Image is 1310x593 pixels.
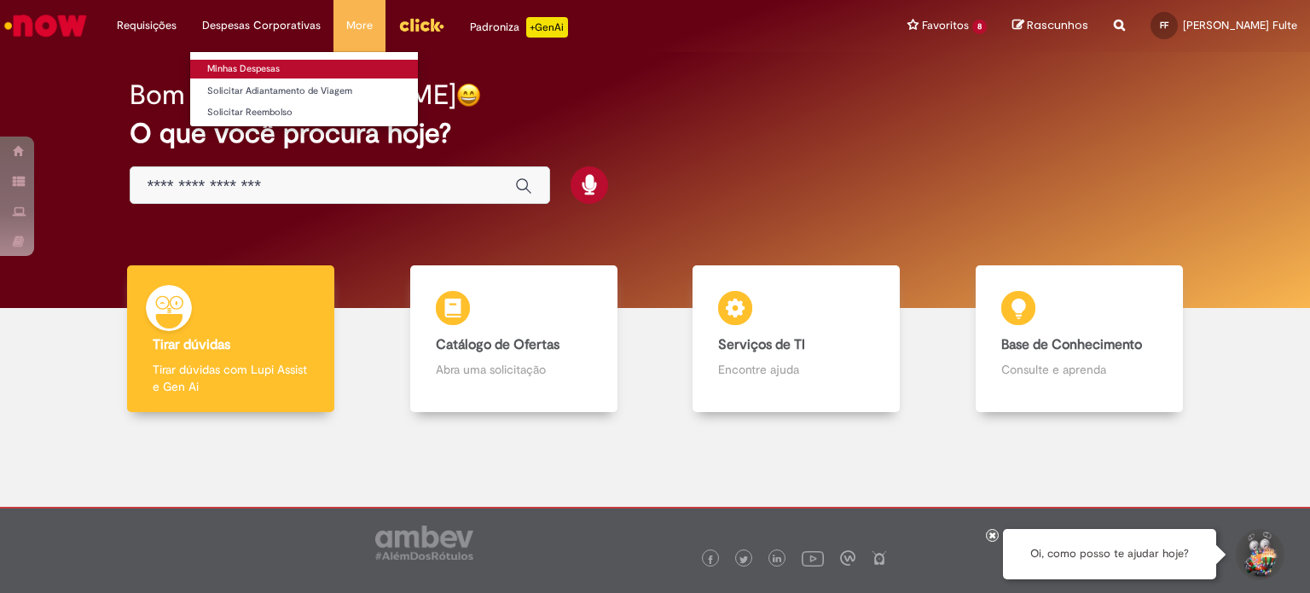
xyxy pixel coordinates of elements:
[2,9,90,43] img: ServiceNow
[1003,529,1216,579] div: Oi, como posso te ajudar hoje?
[373,265,656,413] a: Catálogo de Ofertas Abra uma solicitação
[398,12,444,38] img: click_logo_yellow_360x200.png
[189,51,419,127] ul: Despesas Corporativas
[718,336,805,353] b: Serviços de TI
[1027,17,1088,33] span: Rascunhos
[1183,18,1297,32] span: [PERSON_NAME] Fulte
[655,265,938,413] a: Serviços de TI Encontre ajuda
[436,336,559,353] b: Catálogo de Ofertas
[773,555,781,565] img: logo_footer_linkedin.png
[117,17,177,34] span: Requisições
[1233,529,1284,580] button: Iniciar Conversa de Suporte
[706,555,715,564] img: logo_footer_facebook.png
[130,80,456,110] h2: Bom dia, [PERSON_NAME]
[190,60,418,78] a: Minhas Despesas
[1012,18,1088,34] a: Rascunhos
[972,20,987,34] span: 8
[802,547,824,569] img: logo_footer_youtube.png
[375,526,473,560] img: logo_footer_ambev_rotulo_gray.png
[1160,20,1168,31] span: FF
[739,555,748,564] img: logo_footer_twitter.png
[1001,336,1142,353] b: Base de Conhecimento
[190,103,418,122] a: Solicitar Reembolso
[90,265,373,413] a: Tirar dúvidas Tirar dúvidas com Lupi Assist e Gen Ai
[436,361,592,378] p: Abra uma solicitação
[1001,361,1157,378] p: Consulte e aprenda
[718,361,874,378] p: Encontre ajuda
[190,82,418,101] a: Solicitar Adiantamento de Viagem
[526,17,568,38] p: +GenAi
[153,336,230,353] b: Tirar dúvidas
[840,550,855,566] img: logo_footer_workplace.png
[130,119,1181,148] h2: O que você procura hoje?
[872,550,887,566] img: logo_footer_naosei.png
[938,265,1221,413] a: Base de Conhecimento Consulte e aprenda
[922,17,969,34] span: Favoritos
[346,17,373,34] span: More
[456,83,481,108] img: happy-face.png
[470,17,568,38] div: Padroniza
[202,17,321,34] span: Despesas Corporativas
[153,361,309,395] p: Tirar dúvidas com Lupi Assist e Gen Ai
